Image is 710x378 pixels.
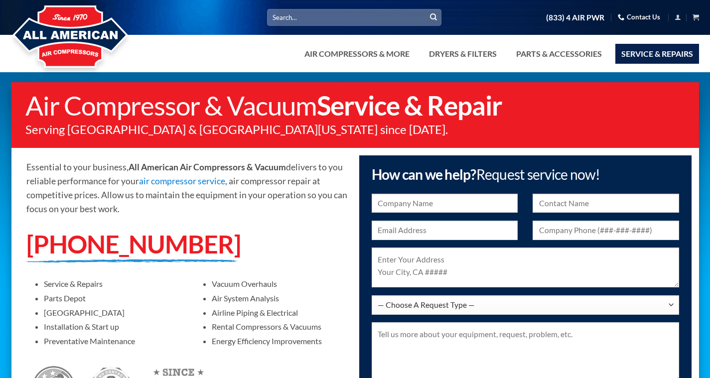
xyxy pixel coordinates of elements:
[423,44,503,64] a: Dryers & Filters
[675,11,681,23] a: Login
[26,229,241,259] a: [PHONE_NUMBER]
[533,221,679,240] input: Company Phone (###-###-####)
[317,90,502,121] strong: Service & Repair
[44,279,179,288] p: Service & Repairs
[615,44,699,64] a: Service & Repairs
[212,322,347,331] p: Rental Compressors & Vacuums
[533,194,679,213] input: Contact Name
[212,336,347,346] p: Energy Efficiency Improvements
[372,166,600,183] span: How can we help?
[298,44,416,64] a: Air Compressors & More
[44,336,179,346] p: Preventative Maintenance
[546,9,604,26] a: (833) 4 AIR PWR
[476,166,600,183] span: Request service now!
[372,221,518,240] input: Email Address
[426,10,441,25] button: Submit
[212,308,347,317] p: Airline Piping & Electrical
[618,9,660,25] a: Contact Us
[25,124,689,135] p: Serving [GEOGRAPHIC_DATA] & [GEOGRAPHIC_DATA][US_STATE] since [DATE].
[44,293,179,303] p: Parts Depot
[212,279,347,288] p: Vacuum Overhauls
[44,308,179,317] p: [GEOGRAPHIC_DATA]
[25,92,689,119] h1: Air Compressor & Vacuum
[129,162,286,172] strong: All American Air Compressors & Vacuum
[267,9,441,25] input: Search…
[693,11,699,23] a: View cart
[212,293,347,303] p: Air System Analysis
[44,322,179,331] p: Installation & Start up
[139,176,225,186] a: air compressor service
[372,194,518,213] input: Company Name
[510,44,608,64] a: Parts & Accessories
[26,162,347,214] span: Essential to your business, delivers to you reliable performance for your , air compressor repair...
